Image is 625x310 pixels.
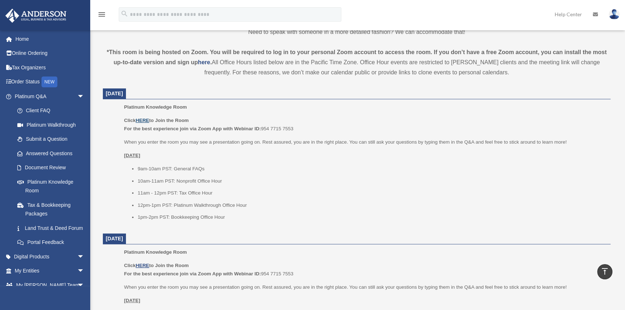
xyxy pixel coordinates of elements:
[124,249,187,255] span: Platinum Knowledge Room
[137,189,606,197] li: 11am - 12pm PST: Tax Office Hour
[10,161,95,175] a: Document Review
[124,126,261,131] b: For the best experience join via Zoom App with Webinar ID:
[77,278,92,293] span: arrow_drop_down
[210,59,211,65] strong: .
[107,49,607,65] strong: *This room is being hosted on Zoom. You will be required to log in to your personal Zoom account ...
[106,91,123,96] span: [DATE]
[10,221,95,235] a: Land Trust & Deed Forum
[3,9,69,23] img: Anderson Advisors Platinum Portal
[10,132,95,147] a: Submit a Question
[136,118,149,123] a: HERE
[5,264,95,278] a: My Entitiesarrow_drop_down
[5,60,95,75] a: Tax Organizers
[103,47,611,78] div: All Office Hours listed below are in the Pacific Time Zone. Office Hour events are restricted to ...
[10,235,95,250] a: Portal Feedback
[77,264,92,279] span: arrow_drop_down
[124,271,261,276] b: For the best experience join via Zoom App with Webinar ID:
[137,213,606,222] li: 1pm-2pm PST: Bookkeeping Office Hour
[77,249,92,264] span: arrow_drop_down
[5,278,95,292] a: My [PERSON_NAME] Teamarrow_drop_down
[600,267,609,276] i: vertical_align_top
[124,104,187,110] span: Platinum Knowledge Room
[124,261,606,278] p: 954 7715 7553
[106,236,123,241] span: [DATE]
[124,263,189,268] b: Click to Join the Room
[124,283,606,292] p: When you enter the room you may see a presentation going on. Rest assured, you are in the right p...
[137,165,606,173] li: 9am-10am PST: General FAQs
[136,263,149,268] a: HERE
[124,138,606,147] p: When you enter the room you may see a presentation going on. Rest assured, you are in the right p...
[5,89,95,104] a: Platinum Q&Aarrow_drop_down
[10,118,95,132] a: Platinum Walkthrough
[137,177,606,185] li: 10am-11am PST: Nonprofit Office Hour
[5,32,95,46] a: Home
[77,89,92,104] span: arrow_drop_down
[5,46,95,61] a: Online Ordering
[103,27,611,37] p: Need to speak with someone in a more detailed fashion? We can accommodate that!
[124,118,189,123] b: Click to Join the Room
[10,175,92,198] a: Platinum Knowledge Room
[5,75,95,89] a: Order StatusNEW
[137,201,606,210] li: 12pm-1pm PST: Platinum Walkthrough Office Hour
[5,249,95,264] a: Digital Productsarrow_drop_down
[609,9,620,19] img: User Pic
[10,104,95,118] a: Client FAQ
[97,13,106,19] a: menu
[10,146,95,161] a: Answered Questions
[124,116,606,133] p: 954 7715 7553
[597,264,612,279] a: vertical_align_top
[124,153,140,158] u: [DATE]
[41,77,57,87] div: NEW
[124,298,140,303] u: [DATE]
[97,10,106,19] i: menu
[10,198,95,221] a: Tax & Bookkeeping Packages
[121,10,128,18] i: search
[198,59,210,65] a: here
